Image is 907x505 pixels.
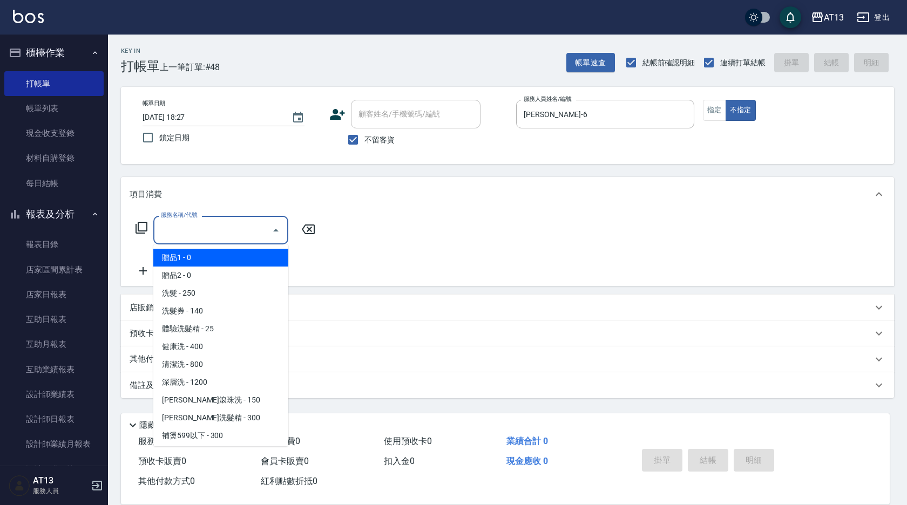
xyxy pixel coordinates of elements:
span: 會員卡販賣 0 [261,456,309,466]
span: 上一筆訂單:#48 [160,60,220,74]
button: 帳單速查 [566,53,615,73]
a: 設計師日報表 [4,407,104,432]
a: 現金收支登錄 [4,121,104,146]
p: 備註及來源 [130,380,170,391]
p: 預收卡販賣 [130,328,170,339]
button: AT13 [807,6,848,29]
h3: 打帳單 [121,59,160,74]
span: 清潔洗 - 800 [153,356,288,373]
span: [PERSON_NAME]洗髮精 - 300 [153,409,288,427]
div: 備註及來源 [121,372,894,398]
a: 報表目錄 [4,232,104,257]
input: YYYY/MM/DD hh:mm [143,108,281,126]
button: 指定 [703,100,726,121]
button: 登出 [852,8,894,28]
span: [PERSON_NAME]滾珠洗 - 150 [153,391,288,409]
span: 使用預收卡 0 [384,436,432,446]
a: 店家日報表 [4,282,104,307]
span: 健康洗 - 400 [153,338,288,356]
a: 互助業績報表 [4,357,104,382]
span: 體驗洗髮精 - 25 [153,320,288,338]
p: 服務人員 [33,486,88,496]
a: 設計師排行榜 [4,457,104,482]
button: 櫃檯作業 [4,39,104,67]
span: 業績合計 0 [506,436,548,446]
div: 其他付款方式 [121,346,894,372]
div: 店販銷售 [121,295,894,320]
a: 每日結帳 [4,171,104,196]
div: AT13 [824,11,844,24]
button: Choose date, selected date is 2025-10-09 [285,105,311,131]
a: 店家區間累計表 [4,257,104,282]
p: 店販銷售 [130,302,162,313]
span: 現金應收 0 [506,456,548,466]
div: 預收卡販賣 [121,320,894,346]
button: 報表及分析 [4,200,104,228]
img: Logo [13,10,44,23]
span: 紅利點數折抵 0 [261,476,317,486]
a: 材料自購登錄 [4,146,104,170]
p: 隱藏業績明細 [139,420,188,431]
a: 設計師業績表 [4,382,104,407]
span: 鎖定日期 [159,132,189,144]
a: 打帳單 [4,71,104,96]
span: 連續打單結帳 [720,57,766,69]
span: 補燙599以下 - 300 [153,427,288,445]
label: 服務人員姓名/編號 [524,95,571,103]
span: 其他付款方式 0 [138,476,195,486]
a: 帳單列表 [4,96,104,121]
a: 互助日報表 [4,307,104,332]
span: 贈品1 - 0 [153,249,288,267]
button: Close [267,222,285,239]
button: 不指定 [726,100,756,121]
span: 結帳前確認明細 [642,57,695,69]
div: 項目消費 [121,177,894,211]
p: 其他付款方式 [130,353,184,365]
p: 項目消費 [130,189,162,200]
button: save [780,6,801,28]
span: 服務消費 0 [138,436,178,446]
span: 扣入金 0 [384,456,415,466]
label: 服務名稱/代號 [161,211,197,219]
span: 贈品2 - 0 [153,267,288,284]
label: 帳單日期 [143,99,165,107]
span: 預收卡販賣 0 [138,456,186,466]
span: 深層洗 - 1200 [153,373,288,391]
h5: AT13 [33,475,88,486]
span: 憑券離子燙.冷燙600-1198 - 1000 [153,445,288,462]
img: Person [9,475,30,496]
h2: Key In [121,47,160,54]
span: 洗髮券 - 140 [153,302,288,320]
a: 互助月報表 [4,332,104,357]
a: 設計師業績月報表 [4,432,104,456]
span: 不留客資 [364,134,395,146]
span: 洗髮 - 250 [153,284,288,302]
